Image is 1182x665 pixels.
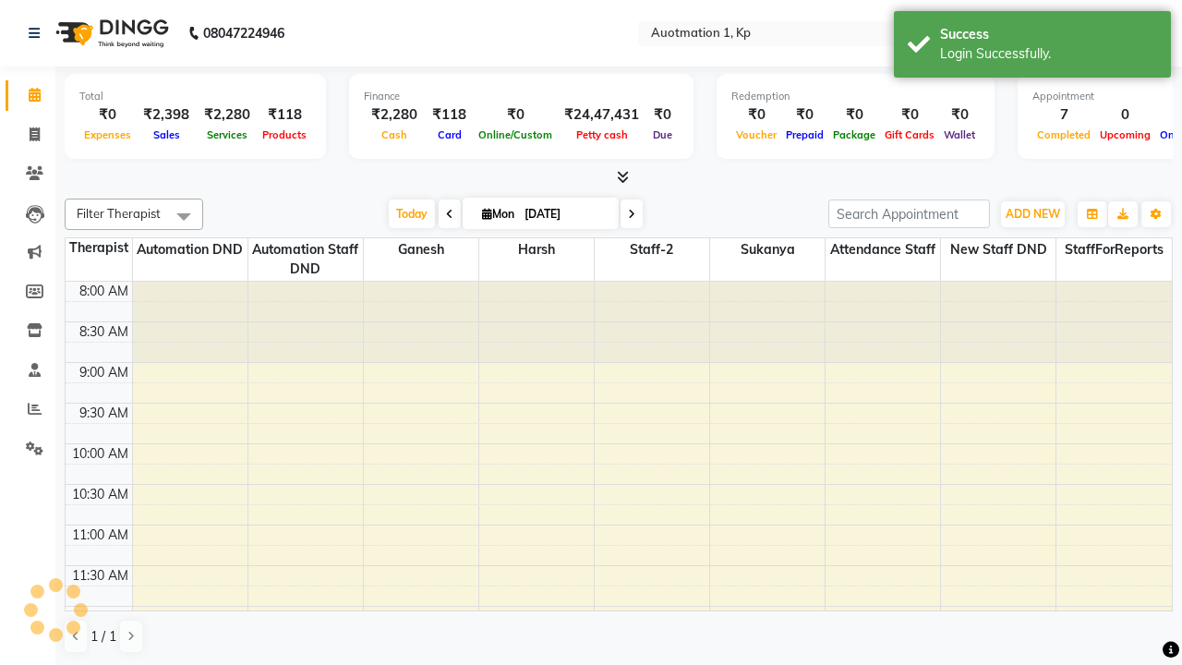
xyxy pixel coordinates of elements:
[77,206,161,221] span: Filter Therapist
[781,128,828,141] span: Prepaid
[364,89,679,104] div: Finance
[519,200,611,228] input: 2025-09-01
[939,128,980,141] span: Wallet
[248,238,363,281] span: Automation Staff DND
[136,104,197,126] div: ₹2,398
[1006,207,1060,221] span: ADD NEW
[68,485,132,504] div: 10:30 AM
[939,104,980,126] div: ₹0
[79,128,136,141] span: Expenses
[940,25,1157,44] div: Success
[940,44,1157,64] div: Login Successfully.
[69,607,132,626] div: 12:00 PM
[377,128,412,141] span: Cash
[202,128,252,141] span: Services
[389,199,435,228] span: Today
[731,128,781,141] span: Voucher
[941,238,1055,261] span: New Staff DND
[197,104,258,126] div: ₹2,280
[79,104,136,126] div: ₹0
[68,566,132,586] div: 11:30 AM
[76,404,132,423] div: 9:30 AM
[364,238,478,261] span: Ganesh
[479,238,594,261] span: Harsh
[781,104,828,126] div: ₹0
[90,627,116,647] span: 1 / 1
[79,89,311,104] div: Total
[1001,201,1065,227] button: ADD NEW
[731,89,980,104] div: Redemption
[1056,238,1172,261] span: StaffForReports
[76,363,132,382] div: 9:00 AM
[474,104,557,126] div: ₹0
[572,128,633,141] span: Petty cash
[474,128,557,141] span: Online/Custom
[710,238,825,261] span: Sukanya
[477,207,519,221] span: Mon
[731,104,781,126] div: ₹0
[364,104,425,126] div: ₹2,280
[203,7,284,59] b: 08047224946
[1032,128,1095,141] span: Completed
[47,7,174,59] img: logo
[433,128,466,141] span: Card
[425,104,474,126] div: ₹118
[76,282,132,301] div: 8:00 AM
[1095,104,1155,126] div: 0
[258,104,311,126] div: ₹118
[646,104,679,126] div: ₹0
[68,526,132,545] div: 11:00 AM
[1095,128,1155,141] span: Upcoming
[557,104,646,126] div: ₹24,47,431
[66,238,132,258] div: Therapist
[68,444,132,464] div: 10:00 AM
[828,128,880,141] span: Package
[826,238,940,261] span: Attendance Staff
[648,128,677,141] span: Due
[595,238,709,261] span: Staff-2
[149,128,185,141] span: Sales
[880,104,939,126] div: ₹0
[76,322,132,342] div: 8:30 AM
[1032,104,1095,126] div: 7
[880,128,939,141] span: Gift Cards
[828,104,880,126] div: ₹0
[133,238,247,261] span: Automation DND
[258,128,311,141] span: Products
[828,199,990,228] input: Search Appointment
